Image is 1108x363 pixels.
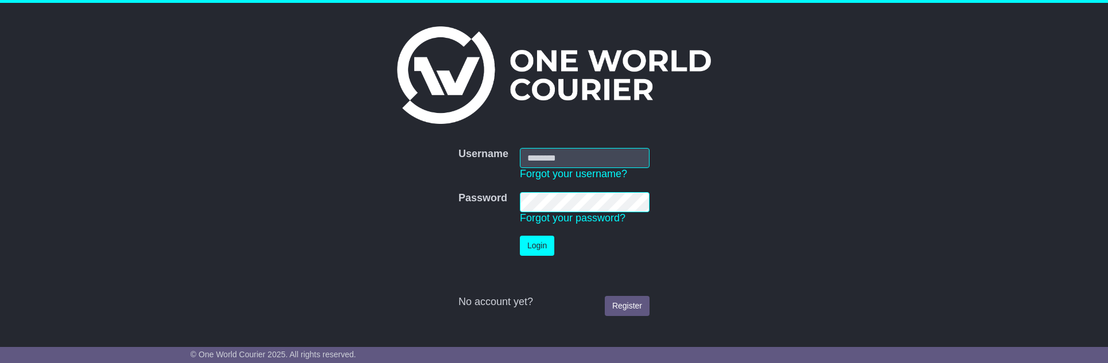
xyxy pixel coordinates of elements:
[520,212,625,224] a: Forgot your password?
[458,192,507,205] label: Password
[520,168,627,179] a: Forgot your username?
[458,148,508,161] label: Username
[191,350,356,359] span: © One World Courier 2025. All rights reserved.
[458,296,650,309] div: No account yet?
[397,26,710,124] img: One World
[605,296,650,316] a: Register
[520,236,554,256] button: Login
